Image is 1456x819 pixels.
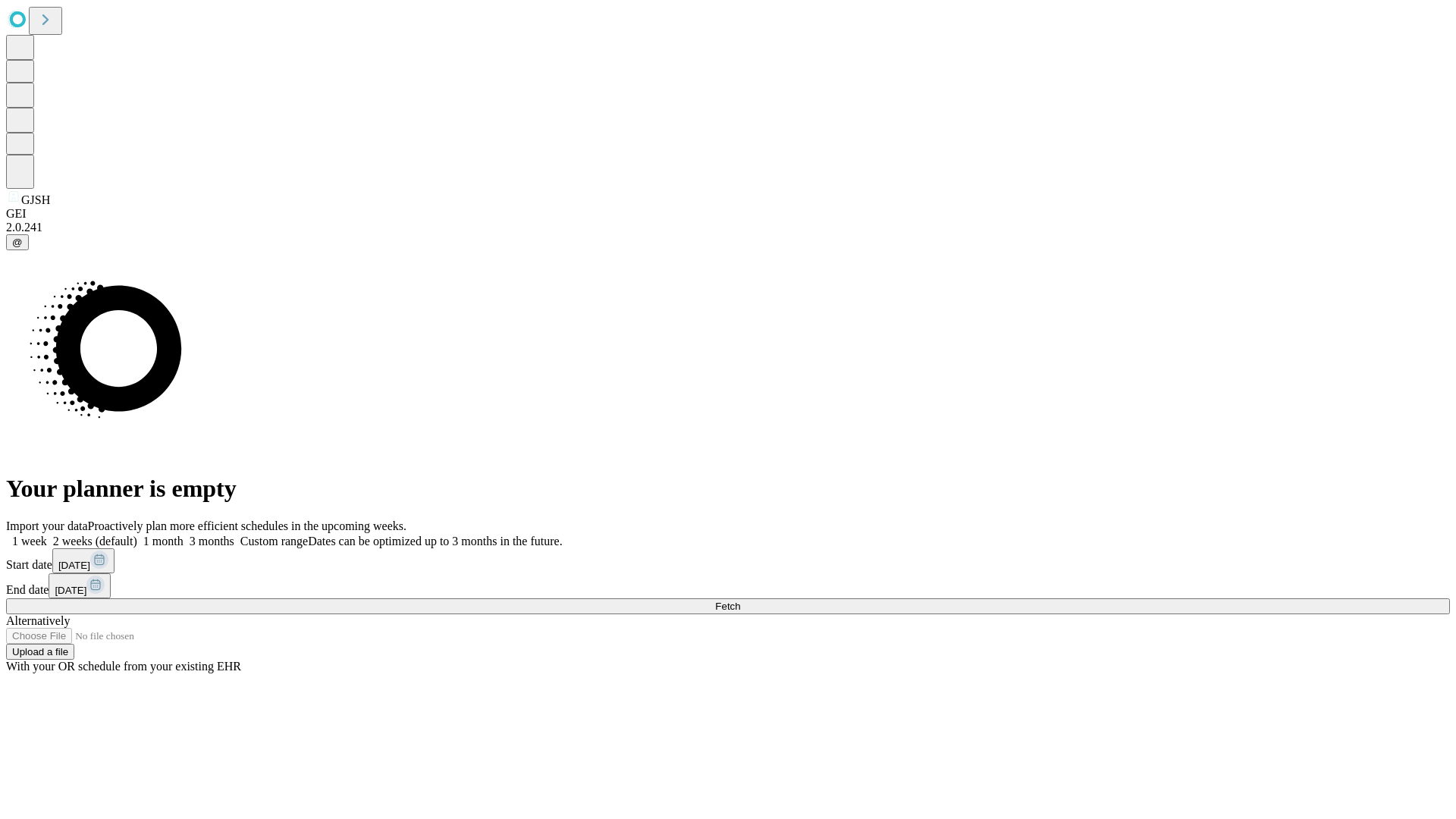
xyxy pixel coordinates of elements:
h1: Your planner is empty [6,475,1450,503]
span: Proactively plan more efficient schedules in the upcoming weeks. [88,519,406,532]
span: Fetch [715,601,740,612]
span: 1 week [12,535,47,548]
div: Start date [6,548,1450,573]
span: Dates can be optimized up to 3 months in the future. [308,535,562,548]
span: Import your data [6,519,88,532]
span: @ [12,237,23,248]
span: 3 months [190,535,234,548]
div: End date [6,573,1450,598]
button: Fetch [6,598,1450,614]
span: [DATE] [58,560,90,571]
span: Custom range [240,535,308,548]
button: @ [6,234,29,250]
span: Alternatively [6,614,70,627]
span: [DATE] [55,585,86,596]
button: [DATE] [49,573,111,598]
span: With your OR schedule from your existing EHR [6,660,241,673]
button: Upload a file [6,644,74,660]
div: 2.0.241 [6,221,1450,234]
span: GJSH [21,193,50,206]
div: GEI [6,207,1450,221]
button: [DATE] [52,548,115,573]
span: 2 weeks (default) [53,535,137,548]
span: 1 month [143,535,184,548]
